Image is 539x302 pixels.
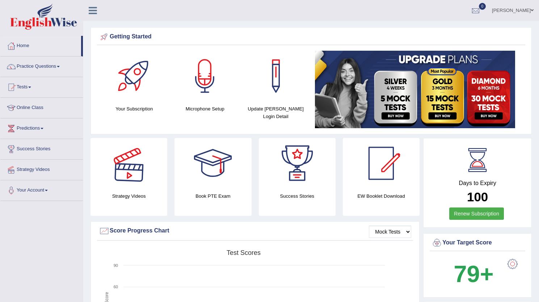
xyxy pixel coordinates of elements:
h4: Book PTE Exam [174,192,251,200]
a: Predictions [0,118,83,137]
h4: EW Booklet Download [343,192,420,200]
a: Online Class [0,98,83,116]
a: Practice Questions [0,56,83,75]
a: Home [0,36,81,54]
h4: Strategy Videos [90,192,167,200]
img: small5.jpg [315,51,515,128]
div: Your Target Score [431,238,523,248]
span: 0 [479,3,486,10]
a: Your Account [0,180,83,198]
h4: Update [PERSON_NAME] Login Detail [244,105,308,120]
tspan: Test scores [227,249,261,256]
a: Strategy Videos [0,160,83,178]
h4: Success Stories [259,192,336,200]
text: 60 [114,285,118,289]
a: Renew Subscription [449,207,504,220]
text: 90 [114,263,118,268]
h4: Microphone Setup [173,105,237,113]
b: 79+ [454,261,493,287]
div: Score Progress Chart [99,226,411,236]
h4: Your Subscription [102,105,166,113]
b: 100 [467,190,488,204]
a: Success Stories [0,139,83,157]
div: Getting Started [99,32,523,42]
h4: Days to Expiry [431,180,523,186]
a: Tests [0,77,83,95]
